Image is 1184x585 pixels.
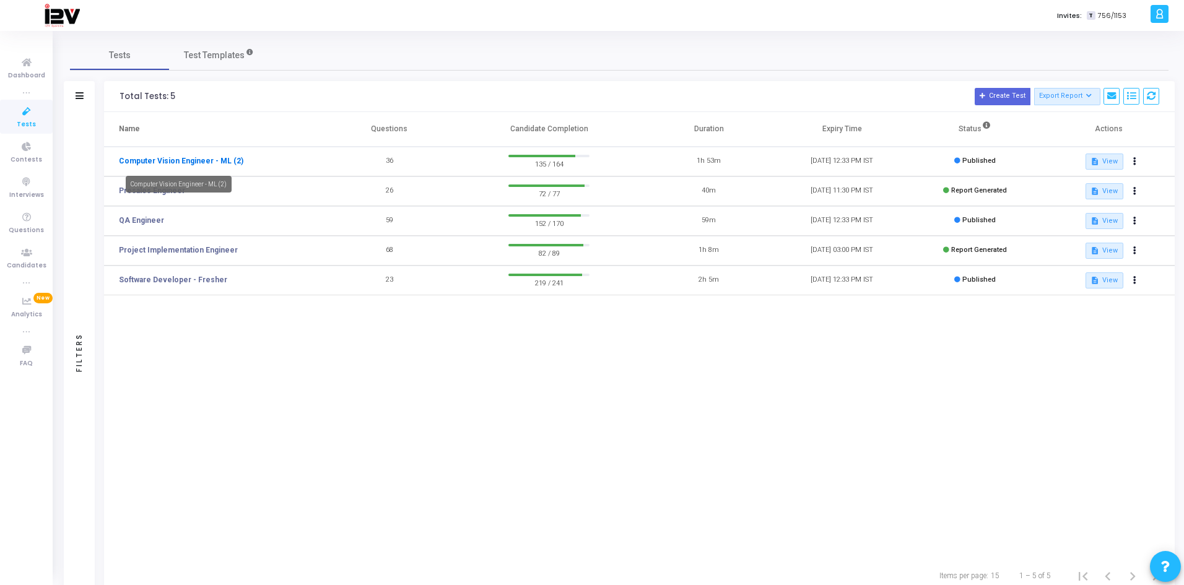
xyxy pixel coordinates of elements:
[775,206,908,236] td: [DATE] 12:33 PM IST
[1090,217,1099,225] mat-icon: description
[1042,112,1175,147] th: Actions
[991,570,999,581] div: 15
[120,92,175,102] div: Total Tests: 5
[1090,246,1099,255] mat-icon: description
[508,246,590,259] span: 82 / 89
[962,216,996,224] span: Published
[323,147,456,176] td: 36
[1090,187,1099,196] mat-icon: description
[9,190,44,201] span: Interviews
[939,570,988,581] div: Items per page:
[975,88,1030,105] button: Create Test
[1034,88,1100,105] button: Export Report
[951,246,1007,254] span: Report Generated
[323,266,456,295] td: 23
[126,176,232,193] div: Computer Vision Engineer - ML (2)
[1057,11,1082,21] label: Invites:
[11,155,42,165] span: Contests
[323,112,456,147] th: Questions
[323,236,456,266] td: 68
[74,284,85,420] div: Filters
[119,245,238,256] a: Project Implementation Engineer
[184,49,245,62] span: Test Templates
[962,275,996,284] span: Published
[44,3,80,28] img: logo
[508,187,590,199] span: 72 / 77
[962,157,996,165] span: Published
[1090,157,1099,166] mat-icon: description
[456,112,642,147] th: Candidate Completion
[775,176,908,206] td: [DATE] 11:30 PM IST
[775,112,908,147] th: Expiry Time
[642,176,775,206] td: 40m
[7,261,46,271] span: Candidates
[1086,243,1123,259] button: View
[1086,272,1123,288] button: View
[1087,11,1095,20] span: T
[1086,183,1123,199] button: View
[951,186,1007,194] span: Report Generated
[1090,276,1099,285] mat-icon: description
[642,206,775,236] td: 59m
[1019,570,1051,581] div: 1 – 5 of 5
[908,112,1042,147] th: Status
[642,236,775,266] td: 1h 8m
[17,119,36,130] span: Tests
[642,147,775,176] td: 1h 53m
[642,266,775,295] td: 2h 5m
[775,236,908,266] td: [DATE] 03:00 PM IST
[775,147,908,176] td: [DATE] 12:33 PM IST
[11,310,42,320] span: Analytics
[775,266,908,295] td: [DATE] 12:33 PM IST
[1086,213,1123,229] button: View
[323,206,456,236] td: 59
[109,49,131,62] span: Tests
[119,215,164,226] a: QA Engineer
[1086,154,1123,170] button: View
[9,225,44,236] span: Questions
[1098,11,1126,21] span: 756/1153
[508,157,590,170] span: 135 / 164
[642,112,775,147] th: Duration
[119,274,227,285] a: Software Developer - Fresher
[20,358,33,369] span: FAQ
[119,155,243,167] a: Computer Vision Engineer - ML (2)
[8,71,45,81] span: Dashboard
[508,217,590,229] span: 152 / 170
[323,176,456,206] td: 26
[508,276,590,288] span: 219 / 241
[33,293,53,303] span: New
[104,112,323,147] th: Name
